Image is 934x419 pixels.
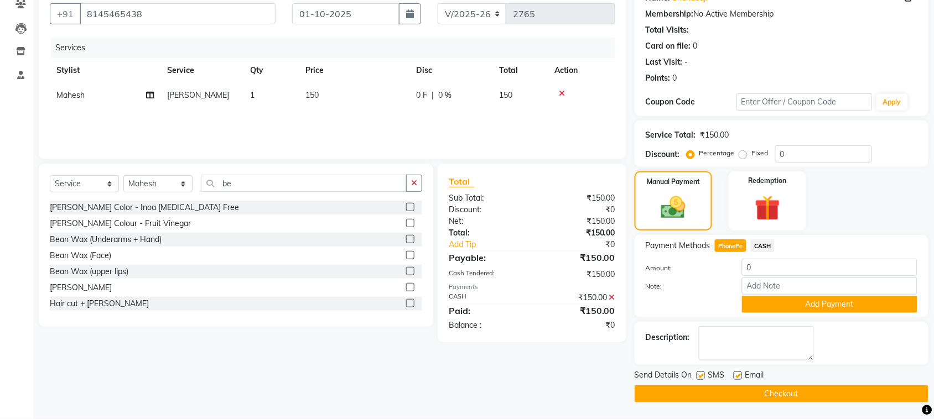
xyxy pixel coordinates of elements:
span: 0 % [438,90,452,101]
input: Enter Offer / Coupon Code [736,93,872,111]
div: ₹150.00 [532,251,624,264]
span: 150 [305,90,319,100]
div: [PERSON_NAME] Colour - Fruit Vinegar [50,218,191,229]
span: Send Details On [635,369,692,383]
th: Disc [409,58,492,83]
div: Service Total: [646,129,696,141]
span: 150 [499,90,512,100]
div: Discount: [646,149,680,160]
div: Coupon Code [646,96,736,108]
div: Total: [440,227,532,239]
button: Checkout [635,385,928,402]
div: Cash Tendered: [440,269,532,280]
div: Net: [440,216,532,227]
span: Total [449,176,474,187]
label: Percentage [699,148,735,158]
div: 0 [693,40,698,52]
div: Points: [646,72,671,84]
div: ₹150.00 [532,269,624,280]
label: Note: [637,281,734,291]
div: Bean Wax (upper lips) [50,266,128,277]
div: Hair cut + [PERSON_NAME] [50,298,149,310]
span: PhonePe [715,239,746,252]
span: SMS [708,369,725,383]
div: ₹150.00 [532,292,624,303]
span: Payment Methods [646,240,710,252]
th: Service [160,58,243,83]
div: ₹150.00 [532,304,624,317]
span: Email [745,369,764,383]
div: ₹0 [547,239,624,250]
div: CASH [440,292,532,303]
span: 0 F [416,90,427,101]
button: Apply [876,94,908,111]
div: ₹0 [532,204,624,216]
div: Card on file: [646,40,691,52]
button: +91 [50,3,81,24]
div: Balance : [440,320,532,331]
img: _gift.svg [747,192,788,224]
div: ₹150.00 [532,192,624,204]
div: Bean Wax (Face) [50,250,111,261]
span: | [432,90,434,101]
div: Total Visits: [646,24,689,36]
img: _cash.svg [653,193,693,222]
label: Redemption [749,176,787,186]
div: Bean Wax (Underarms + Hand) [50,234,162,245]
input: Amount [742,259,917,276]
label: Amount: [637,263,734,273]
div: Membership: [646,8,694,20]
div: Sub Total: [440,192,532,204]
th: Qty [243,58,299,83]
div: Discount: [440,204,532,216]
th: Price [299,58,409,83]
th: Total [492,58,548,83]
div: 0 [673,72,677,84]
div: ₹150.00 [700,129,729,141]
div: Payments [449,282,615,292]
div: Description: [646,332,690,343]
th: Action [548,58,615,83]
span: Mahesh [56,90,85,100]
div: [PERSON_NAME] [50,282,112,294]
div: ₹0 [532,320,624,331]
span: [PERSON_NAME] [167,90,229,100]
div: ₹150.00 [532,216,624,227]
input: Search or Scan [201,175,407,192]
div: [PERSON_NAME] Color - Inoa [MEDICAL_DATA] Free [50,202,239,213]
div: Paid: [440,304,532,317]
button: Add Payment [742,296,917,313]
div: Services [51,38,624,58]
div: Last Visit: [646,56,683,68]
input: Search by Name/Mobile/Email/Code [80,3,276,24]
label: Fixed [752,148,769,158]
span: CASH [751,239,775,252]
div: No Active Membership [646,8,917,20]
th: Stylist [50,58,160,83]
div: ₹150.00 [532,227,624,239]
div: Payable: [440,251,532,264]
span: 1 [250,90,255,100]
input: Add Note [742,277,917,295]
a: Add Tip [440,239,547,250]
label: Manual Payment [647,177,700,187]
div: - [685,56,688,68]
